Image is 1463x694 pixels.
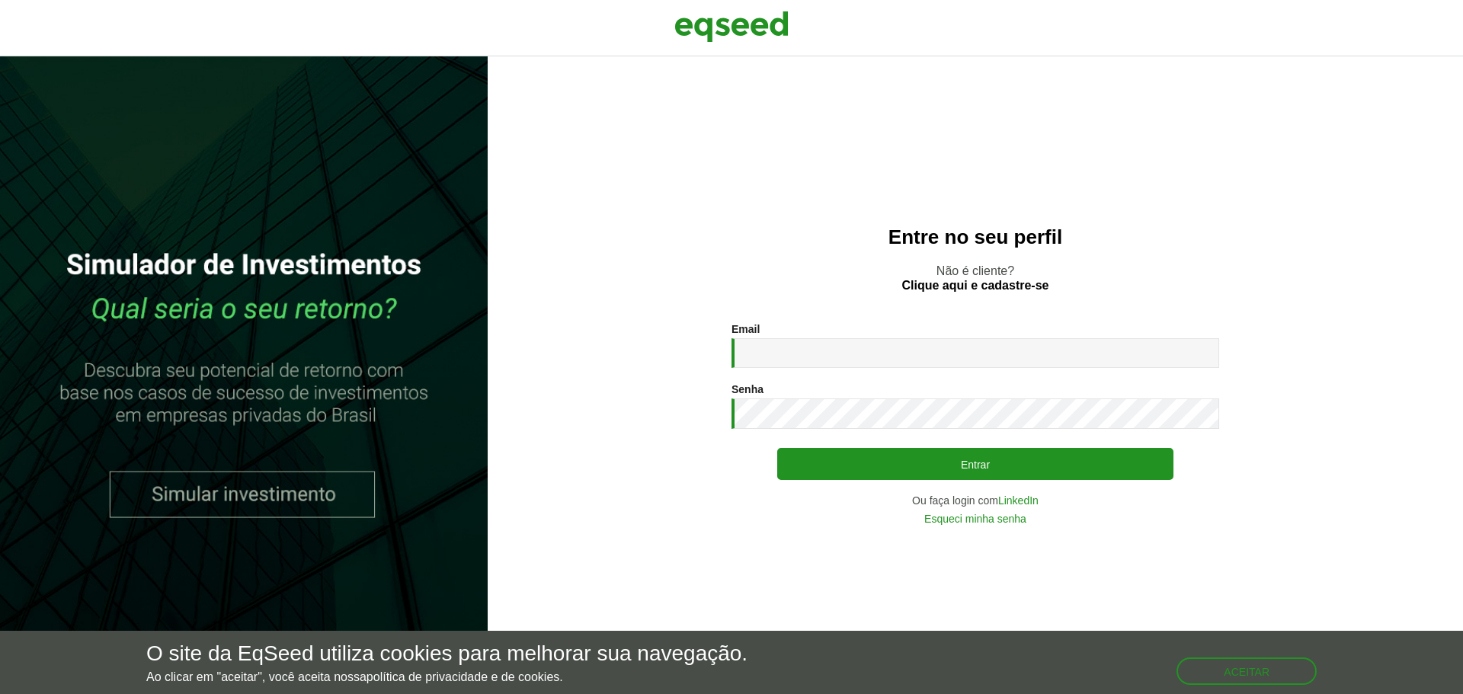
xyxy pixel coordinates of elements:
[924,513,1026,524] a: Esqueci minha senha
[146,642,748,666] h5: O site da EqSeed utiliza cookies para melhorar sua navegação.
[998,495,1039,506] a: LinkedIn
[367,671,560,683] a: política de privacidade e de cookies
[777,448,1173,480] button: Entrar
[731,384,764,395] label: Senha
[146,670,748,684] p: Ao clicar em "aceitar", você aceita nossa .
[518,226,1433,248] h2: Entre no seu perfil
[731,324,760,334] label: Email
[1176,657,1317,685] button: Aceitar
[518,264,1433,293] p: Não é cliente?
[902,280,1049,292] a: Clique aqui e cadastre-se
[731,495,1219,506] div: Ou faça login com
[674,8,789,46] img: EqSeed Logo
